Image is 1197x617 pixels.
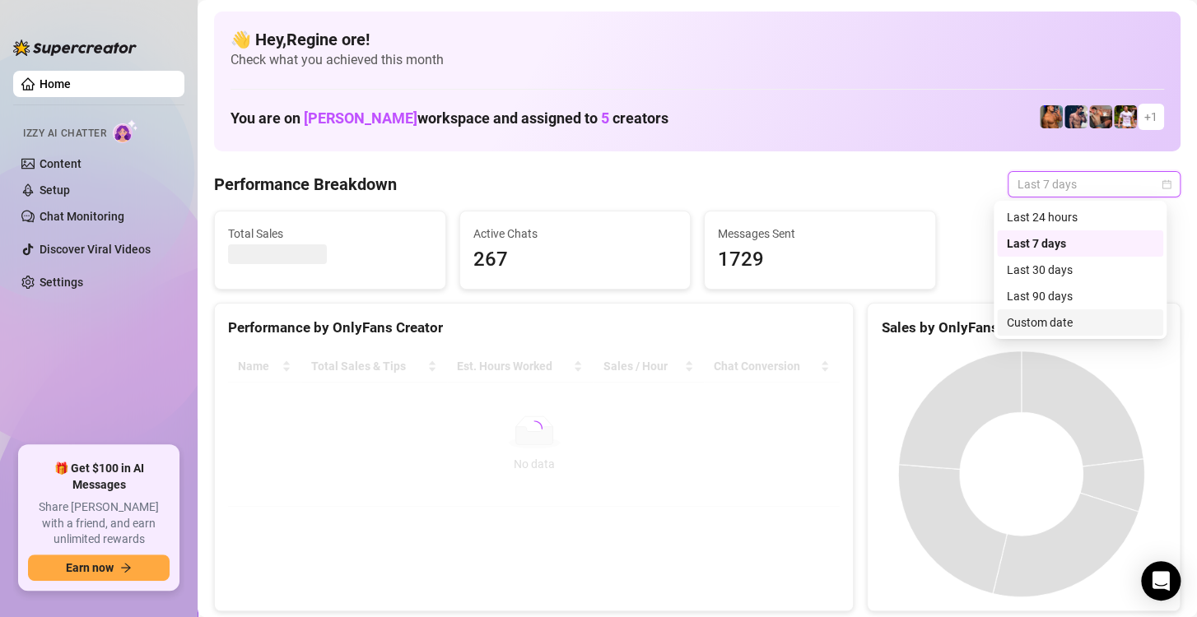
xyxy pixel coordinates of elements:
span: Check what you achieved this month [231,51,1164,69]
span: + 1 [1144,108,1157,126]
a: Settings [40,276,83,289]
a: Chat Monitoring [40,210,124,223]
span: calendar [1162,179,1171,189]
span: 1729 [718,244,922,276]
div: Open Intercom Messenger [1141,561,1181,601]
h1: You are on workspace and assigned to creators [231,109,668,128]
span: Messages Sent [718,225,922,243]
img: Osvaldo [1089,105,1112,128]
div: Performance by OnlyFans Creator [228,317,840,339]
div: Last 7 days [997,230,1163,257]
span: 267 [473,244,678,276]
img: logo-BBDzfeDw.svg [13,39,137,56]
div: Last 90 days [997,283,1163,309]
img: JG [1040,105,1063,128]
span: 🎁 Get $100 in AI Messages [28,461,170,493]
img: Hector [1114,105,1137,128]
div: Last 7 days [1007,234,1153,253]
span: Izzy AI Chatter [23,126,106,141]
div: Custom date [997,309,1163,336]
a: Discover Viral Videos [40,243,151,256]
img: AI Chatter [113,119,138,143]
button: Earn nowarrow-right [28,554,170,581]
span: 5 [601,109,609,127]
span: arrow-right [120,562,132,573]
div: Last 30 days [997,257,1163,283]
span: Active Chats [473,225,678,243]
span: Total Sales [228,225,432,243]
div: Last 90 days [1007,287,1153,305]
div: Custom date [1007,313,1153,332]
div: Sales by OnlyFans Creator [881,317,1167,339]
span: [PERSON_NAME] [304,109,417,127]
span: Last 7 days [1018,172,1171,197]
h4: Performance Breakdown [214,173,397,196]
h4: 👋 Hey, Regine ore ! [231,28,1164,51]
img: Axel [1064,105,1088,128]
span: Earn now [66,561,114,574]
a: Content [40,157,82,170]
div: Last 24 hours [1007,208,1153,226]
div: Last 30 days [1007,261,1153,279]
a: Setup [40,183,70,197]
div: Last 24 hours [997,204,1163,230]
a: Home [40,77,71,90]
span: loading [526,420,543,437]
span: Share [PERSON_NAME] with a friend, and earn unlimited rewards [28,499,170,548]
